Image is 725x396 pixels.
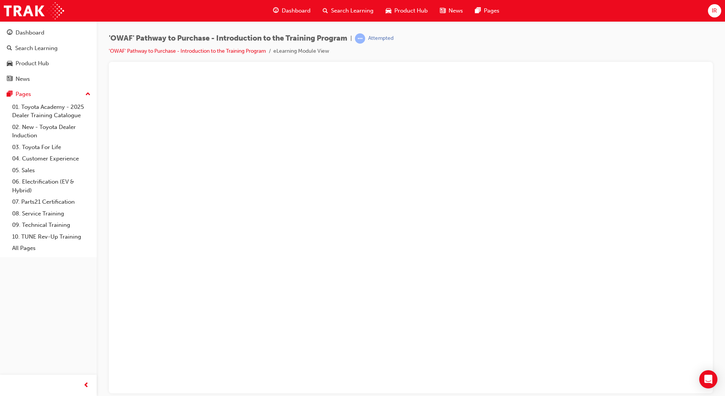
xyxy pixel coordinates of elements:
button: Pages [3,87,94,101]
span: search-icon [323,6,328,16]
a: Dashboard [3,26,94,40]
img: Trak [4,2,64,19]
span: up-icon [85,90,91,99]
a: All Pages [9,242,94,254]
a: Search Learning [3,41,94,55]
div: Open Intercom Messenger [699,370,717,388]
span: IR [712,6,717,15]
span: Dashboard [282,6,311,15]
span: pages-icon [475,6,481,16]
div: Attempted [368,35,394,42]
button: DashboardSearch LearningProduct HubNews [3,24,94,87]
span: car-icon [386,6,391,16]
span: News [449,6,463,15]
span: news-icon [7,76,13,83]
div: Product Hub [16,59,49,68]
a: News [3,72,94,86]
span: Search Learning [331,6,373,15]
div: News [16,75,30,83]
a: search-iconSearch Learning [317,3,380,19]
span: guage-icon [7,30,13,36]
a: 01. Toyota Academy - 2025 Dealer Training Catalogue [9,101,94,121]
span: news-icon [440,6,446,16]
a: pages-iconPages [469,3,505,19]
div: Search Learning [15,44,58,53]
a: 08. Service Training [9,208,94,220]
div: Pages [16,90,31,99]
span: car-icon [7,60,13,67]
span: | [350,34,352,43]
span: search-icon [7,45,12,52]
span: guage-icon [273,6,279,16]
a: 07. Parts21 Certification [9,196,94,208]
a: 04. Customer Experience [9,153,94,165]
span: Product Hub [394,6,428,15]
a: 'OWAF' Pathway to Purchase - Introduction to the Training Program [109,48,266,54]
a: 02. New - Toyota Dealer Induction [9,121,94,141]
a: news-iconNews [434,3,469,19]
span: Pages [484,6,499,15]
a: 06. Electrification (EV & Hybrid) [9,176,94,196]
li: eLearning Module View [273,47,329,56]
a: 10. TUNE Rev-Up Training [9,231,94,243]
span: pages-icon [7,91,13,98]
span: 'OWAF' Pathway to Purchase - Introduction to the Training Program [109,34,347,43]
a: car-iconProduct Hub [380,3,434,19]
span: prev-icon [83,381,89,390]
a: Product Hub [3,57,94,71]
a: 03. Toyota For Life [9,141,94,153]
div: Dashboard [16,28,44,37]
a: 09. Technical Training [9,219,94,231]
button: IR [708,4,721,17]
a: guage-iconDashboard [267,3,317,19]
span: learningRecordVerb_ATTEMPT-icon [355,33,365,44]
a: 05. Sales [9,165,94,176]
